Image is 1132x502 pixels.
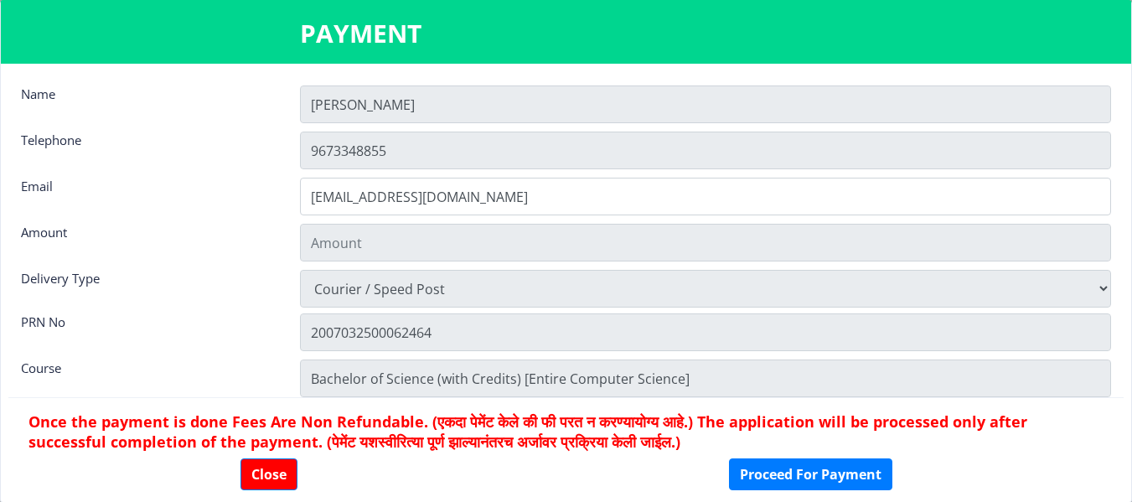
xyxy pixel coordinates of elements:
[8,85,287,119] div: Name
[729,458,892,490] button: Proceed For Payment
[300,178,1111,215] input: Email
[300,313,1111,351] input: Zipcode
[300,85,1111,123] input: Name
[8,132,287,165] div: Telephone
[8,313,287,347] div: PRN No
[8,224,287,257] div: Amount
[300,17,833,50] h3: PAYMENT
[300,132,1111,169] input: Telephone
[300,360,1111,397] input: Zipcode
[28,411,1104,452] h6: Once the payment is done Fees Are Non Refundable. (एकदा पेमेंट केले की फी परत न करण्यायोग्य आहे.)...
[300,224,1111,261] input: Amount
[8,178,287,211] div: Email
[240,458,297,490] button: Close
[8,360,287,393] div: Course
[8,270,287,303] div: Delivery Type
